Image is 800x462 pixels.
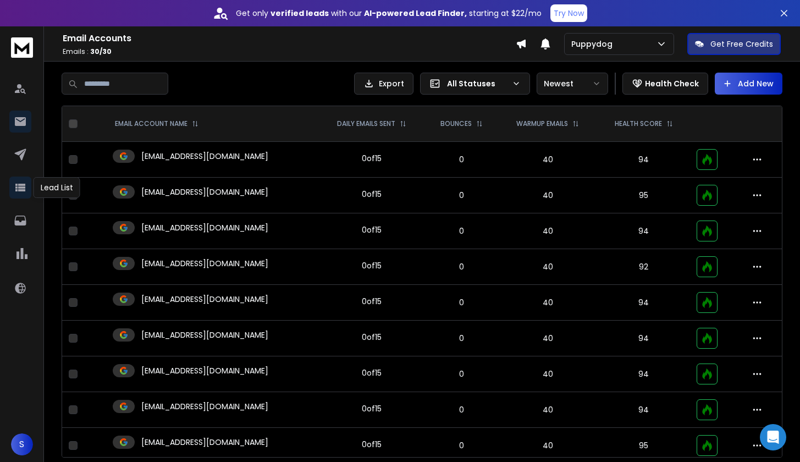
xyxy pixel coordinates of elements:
[710,38,773,50] p: Get Free Credits
[499,356,597,392] td: 40
[516,119,568,128] p: WARMUP EMAILS
[597,142,690,178] td: 94
[362,260,382,271] div: 0 of 15
[362,367,382,378] div: 0 of 15
[141,222,268,233] p: [EMAIL_ADDRESS][DOMAIN_NAME]
[236,8,542,19] p: Get only with our starting at $22/mo
[760,424,786,450] div: Open Intercom Messenger
[499,178,597,213] td: 40
[63,47,516,56] p: Emails :
[432,154,492,165] p: 0
[537,73,608,95] button: Newest
[432,297,492,308] p: 0
[63,32,516,45] h1: Email Accounts
[362,403,382,414] div: 0 of 15
[499,213,597,249] td: 40
[141,401,268,412] p: [EMAIL_ADDRESS][DOMAIN_NAME]
[615,119,662,128] p: HEALTH SCORE
[645,78,699,89] p: Health Check
[597,213,690,249] td: 94
[362,296,382,307] div: 0 of 15
[597,392,690,428] td: 94
[141,437,268,448] p: [EMAIL_ADDRESS][DOMAIN_NAME]
[141,329,268,340] p: [EMAIL_ADDRESS][DOMAIN_NAME]
[362,224,382,235] div: 0 of 15
[499,249,597,285] td: 40
[432,261,492,272] p: 0
[432,404,492,415] p: 0
[362,332,382,343] div: 0 of 15
[90,47,112,56] span: 30 / 30
[499,285,597,321] td: 40
[499,392,597,428] td: 40
[597,356,690,392] td: 94
[11,433,33,455] button: S
[432,190,492,201] p: 0
[554,8,584,19] p: Try Now
[432,440,492,451] p: 0
[271,8,329,19] strong: verified leads
[362,439,382,450] div: 0 of 15
[362,153,382,164] div: 0 of 15
[141,151,268,162] p: [EMAIL_ADDRESS][DOMAIN_NAME]
[597,321,690,356] td: 94
[354,73,413,95] button: Export
[115,119,198,128] div: EMAIL ACCOUNT NAME
[362,189,382,200] div: 0 of 15
[499,321,597,356] td: 40
[715,73,782,95] button: Add New
[550,4,587,22] button: Try Now
[141,258,268,269] p: [EMAIL_ADDRESS][DOMAIN_NAME]
[440,119,472,128] p: BOUNCES
[337,119,395,128] p: DAILY EMAILS SENT
[432,369,492,380] p: 0
[34,177,80,198] div: Lead List
[571,38,617,50] p: Puppydog
[432,333,492,344] p: 0
[597,178,690,213] td: 95
[11,37,33,58] img: logo
[364,8,467,19] strong: AI-powered Lead Finder,
[622,73,708,95] button: Health Check
[687,33,781,55] button: Get Free Credits
[499,142,597,178] td: 40
[447,78,507,89] p: All Statuses
[141,294,268,305] p: [EMAIL_ADDRESS][DOMAIN_NAME]
[141,365,268,376] p: [EMAIL_ADDRESS][DOMAIN_NAME]
[141,186,268,197] p: [EMAIL_ADDRESS][DOMAIN_NAME]
[432,226,492,237] p: 0
[597,285,690,321] td: 94
[597,249,690,285] td: 92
